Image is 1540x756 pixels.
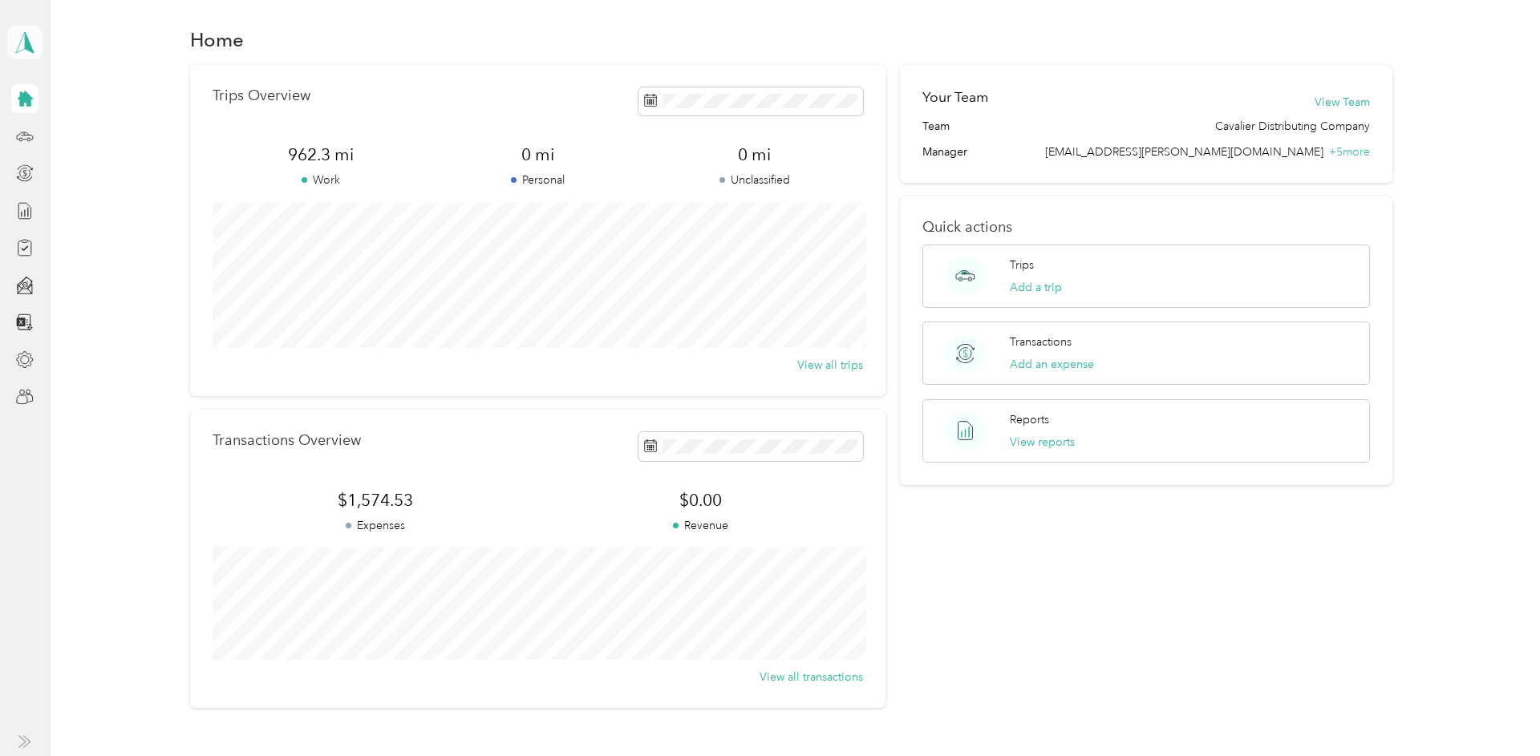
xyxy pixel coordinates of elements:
button: View reports [1010,434,1075,451]
p: Revenue [538,517,863,534]
p: Quick actions [922,219,1370,236]
button: View all trips [797,357,863,374]
span: 0 mi [646,144,863,166]
p: Expenses [213,517,537,534]
p: Trips [1010,257,1034,273]
span: $0.00 [538,489,863,511]
span: Manager [922,144,967,160]
span: Cavalier Distributing Company [1215,118,1370,135]
button: View all transactions [760,669,863,685]
button: View Team [1315,94,1370,111]
span: [EMAIL_ADDRESS][PERSON_NAME][DOMAIN_NAME] [1045,145,1323,159]
p: Trips Overview [213,87,310,104]
span: + 5 more [1329,145,1370,159]
span: 0 mi [429,144,646,166]
span: Team [922,118,950,135]
p: Unclassified [646,172,863,188]
h1: Home [190,31,244,48]
p: Reports [1010,411,1049,428]
button: Add an expense [1010,356,1094,373]
h2: Your Team [922,87,988,107]
span: 962.3 mi [213,144,429,166]
button: Add a trip [1010,279,1062,296]
span: $1,574.53 [213,489,537,511]
p: Personal [429,172,646,188]
p: Transactions Overview [213,432,361,449]
p: Transactions [1010,334,1072,350]
iframe: Everlance-gr Chat Button Frame [1450,666,1540,756]
p: Work [213,172,429,188]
